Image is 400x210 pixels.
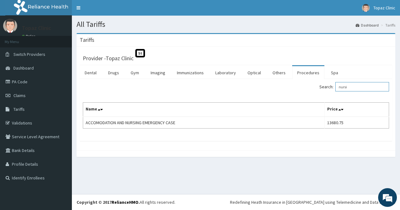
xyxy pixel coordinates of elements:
th: Price [325,103,389,117]
div: Chat with us now [32,35,105,43]
a: Immunizations [172,66,209,79]
a: Spa [326,66,343,79]
span: Topaz Clinic [373,5,395,11]
footer: All rights reserved. [72,194,400,210]
span: Claims [13,93,26,98]
h3: Provider - Topaz Clinic [83,56,133,61]
span: Dashboard [13,65,34,71]
img: d_794563401_company_1708531726252_794563401 [12,31,25,47]
a: Imaging [146,66,170,79]
input: Search: [335,82,389,91]
img: User Image [3,19,17,33]
label: Search: [319,82,389,91]
img: User Image [362,4,370,12]
a: Laboratory [210,66,241,79]
a: Dashboard [356,22,379,28]
a: Drugs [103,66,124,79]
span: Tariffs [13,106,25,112]
a: Procedures [292,66,324,79]
td: 13680.75 [325,117,389,129]
textarea: Type your message and hit 'Enter' [3,142,119,164]
div: Minimize live chat window [102,3,117,18]
a: Dental [80,66,102,79]
span: We're online! [36,64,86,127]
div: Redefining Heath Insurance in [GEOGRAPHIC_DATA] using Telemedicine and Data Science! [230,199,395,205]
a: Gym [126,66,144,79]
a: Optical [242,66,266,79]
p: Topaz Clinic [22,25,51,31]
span: Switch Providers [13,51,45,57]
a: RelianceHMO [112,199,138,205]
td: ACCOMODATION AND NURSING EMERGENCY CASE [83,117,325,129]
a: Others [267,66,291,79]
strong: Copyright © 2017 . [77,199,140,205]
h1: All Tariffs [77,20,395,28]
li: Tariffs [379,22,395,28]
a: Online [22,34,37,38]
span: St [135,49,145,57]
th: Name [83,103,325,117]
h3: Tariffs [80,37,94,43]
